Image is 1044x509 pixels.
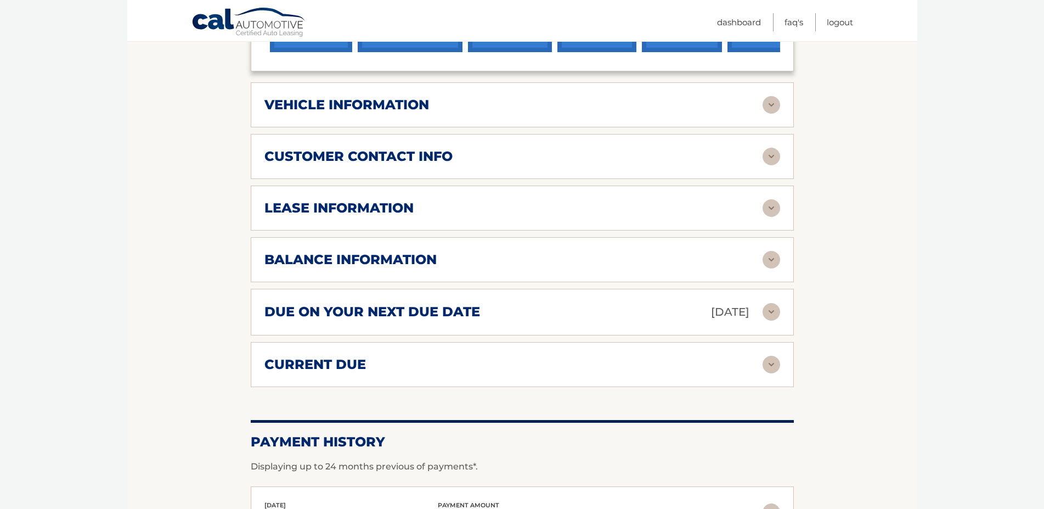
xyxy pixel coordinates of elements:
span: [DATE] [264,501,286,509]
img: accordion-rest.svg [763,96,780,114]
img: accordion-rest.svg [763,251,780,269]
h2: due on your next due date [264,304,480,320]
h2: current due [264,356,366,373]
img: accordion-rest.svg [763,199,780,217]
a: Dashboard [717,13,761,31]
img: accordion-rest.svg [763,148,780,165]
p: Displaying up to 24 months previous of payments*. [251,460,794,473]
h2: balance information [264,251,437,268]
img: accordion-rest.svg [763,303,780,321]
a: Cal Automotive [191,7,307,39]
a: Logout [827,13,853,31]
a: FAQ's [785,13,803,31]
h2: lease information [264,200,414,216]
h2: Payment History [251,434,794,450]
h2: vehicle information [264,97,429,113]
p: [DATE] [711,303,749,322]
h2: customer contact info [264,148,453,165]
span: payment amount [438,501,499,509]
img: accordion-rest.svg [763,356,780,373]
